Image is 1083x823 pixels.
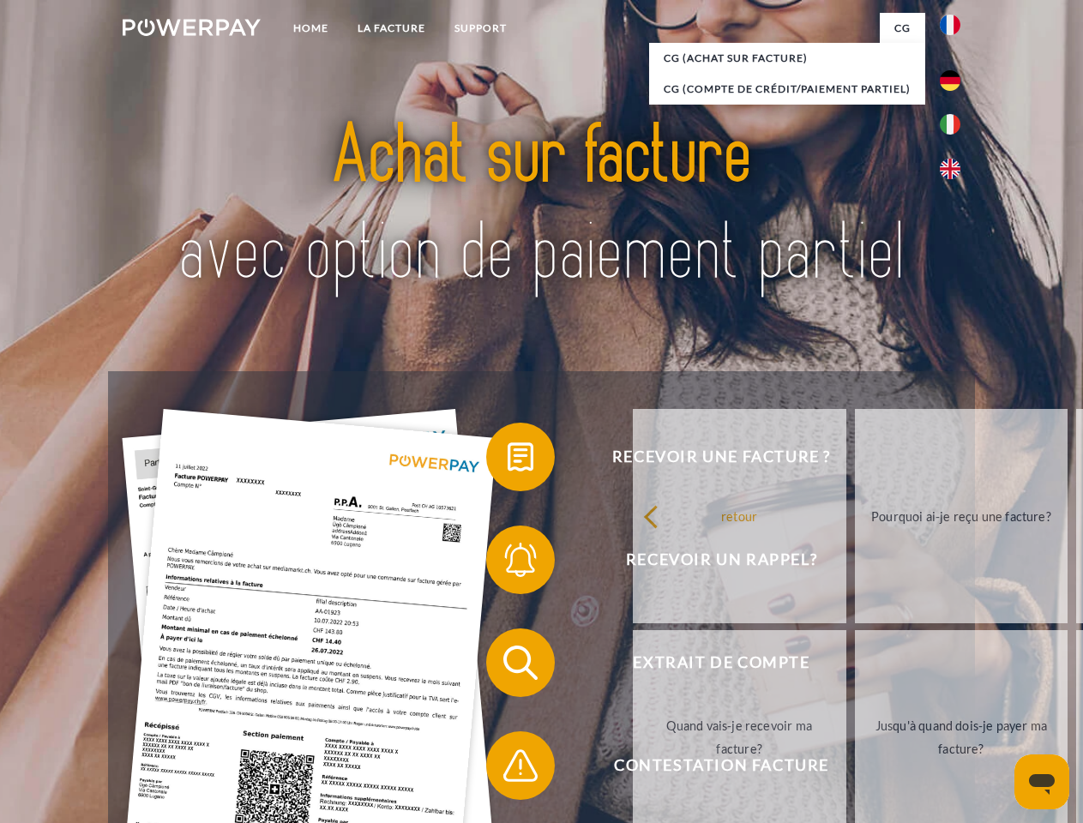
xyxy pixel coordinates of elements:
button: Recevoir un rappel? [486,526,932,594]
img: de [940,70,960,91]
a: LA FACTURE [343,13,440,44]
a: CG (Compte de crédit/paiement partiel) [649,74,925,105]
div: Jusqu'à quand dois-je payer ma facture? [865,714,1058,760]
button: Contestation Facture [486,731,932,800]
iframe: Bouton de lancement de la fenêtre de messagerie [1014,754,1069,809]
div: Pourquoi ai-je reçu une facture? [865,504,1058,527]
a: Home [279,13,343,44]
a: CG (achat sur facture) [649,43,925,74]
div: retour [643,504,836,527]
img: fr [940,15,960,35]
img: en [940,159,960,179]
button: Recevoir une facture ? [486,423,932,491]
img: qb_warning.svg [499,744,542,787]
img: qb_bell.svg [499,538,542,581]
img: qb_search.svg [499,641,542,684]
div: Quand vais-je recevoir ma facture? [643,714,836,760]
a: Support [440,13,521,44]
img: title-powerpay_fr.svg [164,82,919,328]
a: CG [880,13,925,44]
img: qb_bill.svg [499,436,542,478]
button: Extrait de compte [486,628,932,697]
img: logo-powerpay-white.svg [123,19,261,36]
img: it [940,114,960,135]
